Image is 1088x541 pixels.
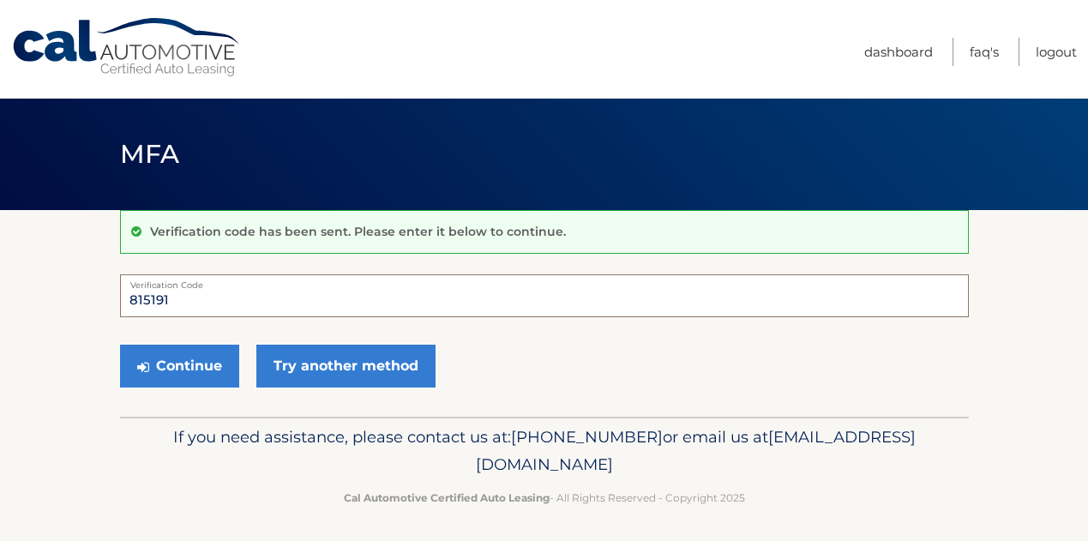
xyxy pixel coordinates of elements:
p: If you need assistance, please contact us at: or email us at [131,424,958,478]
span: MFA [120,138,180,170]
button: Continue [120,345,239,388]
span: [PHONE_NUMBER] [511,427,663,447]
p: - All Rights Reserved - Copyright 2025 [131,489,958,507]
input: Verification Code [120,274,969,317]
a: FAQ's [970,38,999,66]
span: [EMAIL_ADDRESS][DOMAIN_NAME] [476,427,916,474]
a: Cal Automotive [11,17,243,78]
a: Dashboard [864,38,933,66]
p: Verification code has been sent. Please enter it below to continue. [150,224,566,239]
strong: Cal Automotive Certified Auto Leasing [344,491,550,504]
a: Try another method [256,345,436,388]
a: Logout [1036,38,1077,66]
label: Verification Code [120,274,969,288]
